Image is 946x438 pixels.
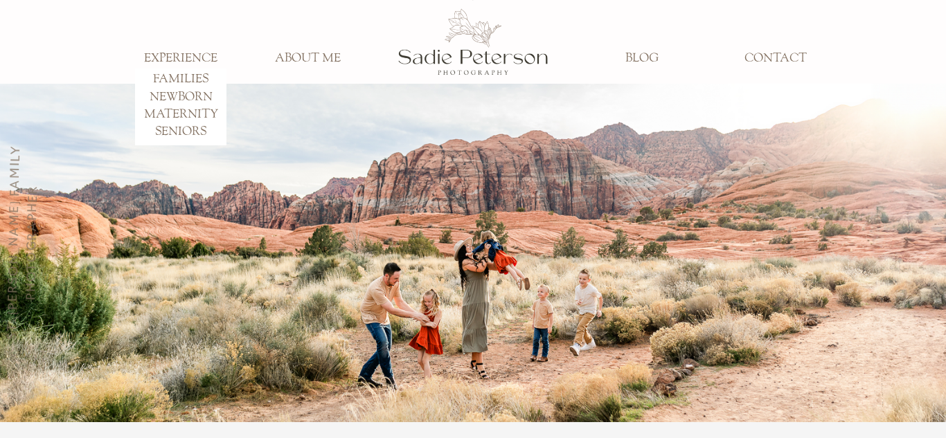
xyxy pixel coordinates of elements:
[135,107,226,122] a: MATERNITY
[3,105,24,378] h3: St. [PERSON_NAME] family photographer
[262,51,353,66] a: ABOUT ME
[135,51,226,66] a: EXPERIENCE
[596,51,688,66] a: BLOG
[867,375,883,408] h3: St. [PERSON_NAME] Family PHotographer
[135,90,226,105] a: NEWBORN
[730,51,821,66] a: CONTACT
[135,125,226,140] a: SENIORS
[135,72,226,87] a: FAMILIES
